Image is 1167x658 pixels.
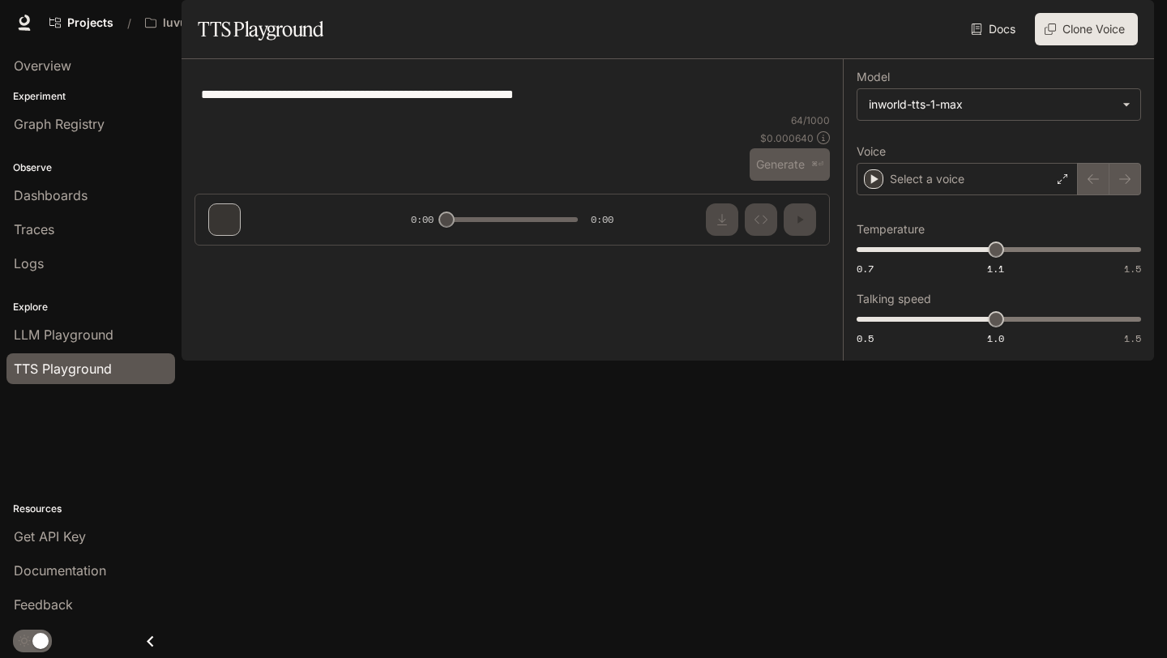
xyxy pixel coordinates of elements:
[42,6,121,39] a: Go to projects
[121,15,138,32] div: /
[857,146,886,157] p: Voice
[163,16,232,30] p: luvu_testing
[138,6,257,39] button: Open workspace menu
[857,224,925,235] p: Temperature
[198,13,323,45] h1: TTS Playground
[67,16,113,30] span: Projects
[857,71,890,83] p: Model
[857,331,874,345] span: 0.5
[1124,262,1141,276] span: 1.5
[1124,331,1141,345] span: 1.5
[857,293,931,305] p: Talking speed
[791,113,830,127] p: 64 / 1000
[760,131,814,145] p: $ 0.000640
[987,331,1004,345] span: 1.0
[987,262,1004,276] span: 1.1
[890,171,964,187] p: Select a voice
[1035,13,1138,45] button: Clone Voice
[869,96,1114,113] div: inworld-tts-1-max
[968,13,1022,45] a: Docs
[857,262,874,276] span: 0.7
[857,89,1140,120] div: inworld-tts-1-max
